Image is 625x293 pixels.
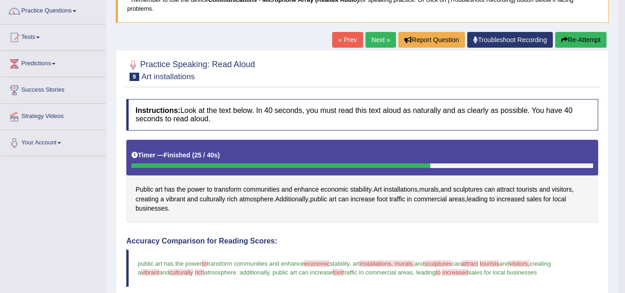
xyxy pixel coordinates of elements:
[321,185,348,194] span: Click to see word definition
[164,185,175,194] span: Click to see word definition
[436,269,441,276] span: to
[131,152,220,159] h5: Timer —
[360,260,415,267] span: installations, murals,
[161,194,164,204] span: Click to see word definition
[333,269,343,276] span: foot
[499,260,509,267] span: and
[555,32,606,48] button: Re-Attempt
[509,260,530,267] span: visitors,
[240,269,269,276] span: additionally
[310,194,327,204] span: Click to see word definition
[304,260,330,267] span: economic
[0,51,106,74] a: Predictions
[467,32,553,48] a: Troubleshoot Recording
[468,269,537,276] span: sales for local businesses
[218,151,220,159] b: )
[452,260,461,267] span: can
[413,269,415,276] span: ,
[136,106,180,114] b: Instructions:
[489,194,495,204] span: Click to see word definition
[424,260,452,267] span: sculptures
[169,269,193,276] span: culturally
[330,260,349,267] span: stability
[353,260,359,267] span: art
[200,194,225,204] span: Click to see word definition
[467,194,488,204] span: Click to see word definition
[449,194,465,204] span: Click to see word definition
[138,260,202,267] span: public art has the power
[130,73,139,81] span: 9
[419,185,439,194] span: Click to see word definition
[214,185,241,194] span: Click to see word definition
[484,185,495,194] span: Click to see word definition
[377,194,387,204] span: Click to see word definition
[141,269,159,276] span: vibrant
[194,151,218,159] b: 25 / 40s
[204,269,236,276] span: atmosphere
[461,260,478,267] span: attract
[398,32,465,48] button: Report Question
[136,194,159,204] span: Click to see word definition
[526,194,542,204] span: Click to see word definition
[207,185,212,194] span: Click to see word definition
[414,194,447,204] span: Click to see word definition
[207,260,304,267] span: transform communities and enhance
[373,185,382,194] span: Click to see word definition
[243,185,280,194] span: Click to see word definition
[239,194,273,204] span: Click to see word definition
[440,185,451,194] span: Click to see word definition
[544,194,551,204] span: Click to see word definition
[164,151,191,159] b: Finished
[349,260,351,267] span: .
[177,185,186,194] span: Click to see word definition
[480,260,499,267] span: tourists
[338,194,349,204] span: Click to see word definition
[275,194,309,204] span: Click to see word definition
[414,260,424,267] span: and
[195,269,204,276] span: rich
[126,99,598,130] h4: Look at the text below. In 40 seconds, you must read this text aloud as naturally and as clearly ...
[126,140,598,223] div: . , , , . , , .
[332,32,363,48] a: « Prev
[281,185,292,194] span: Click to see word definition
[159,269,169,276] span: and
[155,185,162,194] span: Click to see word definition
[390,194,405,204] span: Click to see word definition
[453,185,483,194] span: Click to see word definition
[269,269,271,276] span: ,
[294,185,319,194] span: Click to see word definition
[272,269,333,276] span: public art can increase
[166,194,185,204] span: Click to see word definition
[416,269,436,276] span: leading
[0,25,106,48] a: Tests
[329,194,336,204] span: Click to see word definition
[142,72,195,81] small: Art installations
[350,185,372,194] span: Click to see word definition
[136,204,168,213] span: Click to see word definition
[187,185,205,194] span: Click to see word definition
[553,194,566,204] span: Click to see word definition
[202,260,207,267] span: to
[516,185,537,194] span: Click to see word definition
[497,185,515,194] span: Click to see word definition
[407,194,412,204] span: Click to see word definition
[539,185,550,194] span: Click to see word definition
[192,151,194,159] b: (
[126,237,598,245] h4: Accuracy Comparison for Reading Scores:
[227,194,238,204] span: Click to see word definition
[343,269,413,276] span: traffic in commercial areas
[0,77,106,100] a: Success Stories
[442,269,468,276] span: increased
[552,185,572,194] span: Click to see word definition
[126,58,255,81] h2: Practice Speaking: Read Aloud
[136,185,153,194] span: Click to see word definition
[496,194,525,204] span: Click to see word definition
[0,104,106,127] a: Strategy Videos
[236,269,238,276] span: .
[384,185,417,194] span: Click to see word definition
[365,32,396,48] a: Next »
[0,130,106,153] a: Your Account
[187,194,198,204] span: Click to see word definition
[351,194,375,204] span: Click to see word definition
